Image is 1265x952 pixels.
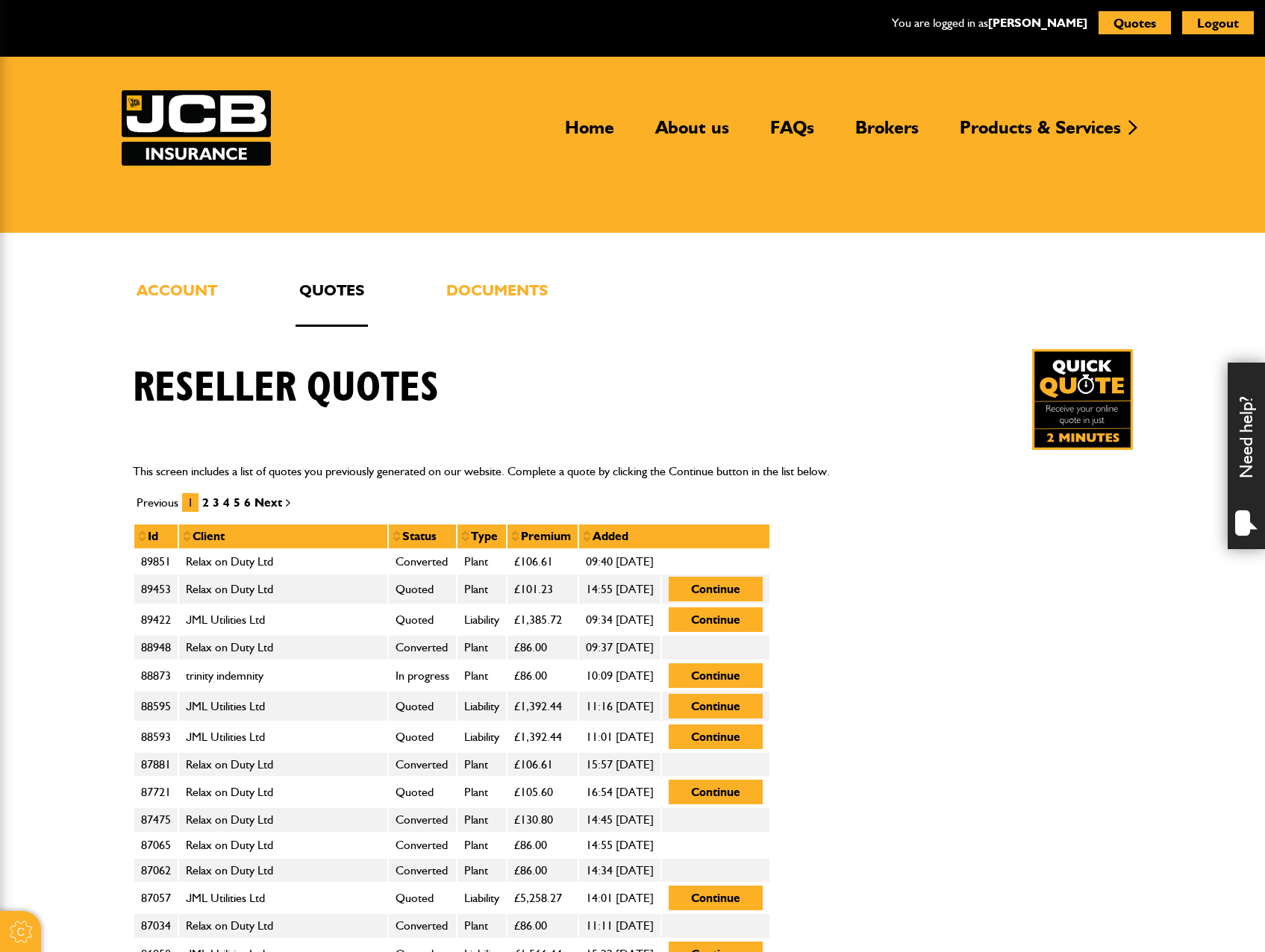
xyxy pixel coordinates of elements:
[388,635,457,660] td: Converted
[507,524,578,549] th: Premium
[578,883,661,913] td: 14:01 [DATE]
[457,524,507,549] th: Type
[457,660,507,691] td: Plant
[578,777,661,807] td: 16:54 [DATE]
[507,807,578,833] td: £130.80
[1228,363,1265,549] div: Need help?
[134,635,178,660] td: 88948
[178,721,388,752] td: JML Utilities Ltd
[669,663,763,688] button: Continue
[507,858,578,883] td: £86.00
[578,604,661,635] td: 09:34 [DATE]
[457,604,507,635] td: Liability
[578,807,661,833] td: 14:45 [DATE]
[457,691,507,721] td: Liability
[507,691,578,721] td: £1,392.44
[178,691,388,721] td: JML Utilities Ltd
[388,883,457,913] td: Quoted
[134,721,178,752] td: 88593
[1032,349,1133,450] a: Get your insurance quote in just 2-minutes
[202,495,209,510] a: 2
[457,777,507,807] td: Plant
[457,635,507,660] td: Plant
[388,777,457,807] td: Quoted
[134,604,178,635] td: 89422
[178,574,388,604] td: Relax on Duty Ltd
[457,721,507,752] td: Liability
[178,913,388,939] td: Relax on Duty Ltd
[669,886,763,910] button: Continue
[388,574,457,604] td: Quoted
[578,574,661,604] td: 14:55 [DATE]
[507,913,578,939] td: £86.00
[388,858,457,883] td: Converted
[388,913,457,939] td: Converted
[137,493,178,513] li: Previous
[457,807,507,833] td: Plant
[178,858,388,883] td: Relax on Duty Ltd
[178,833,388,858] td: Relax on Duty Ltd
[134,524,178,549] th: Id
[949,116,1132,151] a: Products & Services
[578,524,770,549] th: Added
[507,777,578,807] td: £105.60
[443,278,552,327] a: Documents
[578,858,661,883] td: 14:34 [DATE]
[578,752,661,777] td: 15:57 [DATE]
[578,549,661,574] td: 09:40 [DATE]
[213,495,219,510] a: 3
[578,721,661,752] td: 11:01 [DATE]
[578,691,661,721] td: 11:16 [DATE]
[388,752,457,777] td: Converted
[644,116,740,151] a: About us
[388,807,457,833] td: Converted
[178,635,388,660] td: Relax on Duty Ltd
[507,574,578,604] td: £101.23
[578,833,661,858] td: 14:55 [DATE]
[507,660,578,691] td: £86.00
[578,660,661,691] td: 10:09 [DATE]
[457,913,507,939] td: Plant
[844,116,930,151] a: Brokers
[388,604,457,635] td: Quoted
[178,807,388,833] td: Relax on Duty Ltd
[388,721,457,752] td: Quoted
[296,278,368,327] a: Quotes
[457,883,507,913] td: Liability
[223,495,230,510] a: 4
[178,883,388,913] td: JML Utilities Ltd
[182,493,199,513] span: 1
[1182,11,1254,34] button: Logout
[178,660,388,691] td: trinity indemnity
[1099,11,1171,34] button: Quotes
[578,913,661,939] td: 11:11 [DATE]
[1032,349,1133,450] img: Quick Quote
[507,833,578,858] td: £86.00
[134,913,178,939] td: 87034
[234,495,240,510] a: 5
[134,691,178,721] td: 88595
[388,524,457,549] th: Status
[134,549,178,574] td: 89851
[507,604,578,635] td: £1,385.72
[178,549,388,574] td: Relax on Duty Ltd
[669,694,763,718] button: Continue
[133,462,1133,481] p: This screen includes a list of quotes you previously generated on our website. Complete a quote b...
[457,752,507,777] td: Plant
[388,691,457,721] td: Quoted
[134,858,178,883] td: 87062
[507,752,578,777] td: £106.61
[178,604,388,635] td: JML Utilities Ltd
[669,724,763,749] button: Continue
[286,499,299,507] a: Last page
[507,635,578,660] td: £86.00
[507,883,578,913] td: £5,258.27
[244,495,251,510] a: 6
[122,90,271,166] a: JCB Insurance Services
[507,721,578,752] td: £1,392.44
[178,752,388,777] td: Relax on Duty Ltd
[507,549,578,574] td: £106.61
[134,833,178,858] td: 87065
[669,607,763,632] button: Continue
[457,858,507,883] td: Plant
